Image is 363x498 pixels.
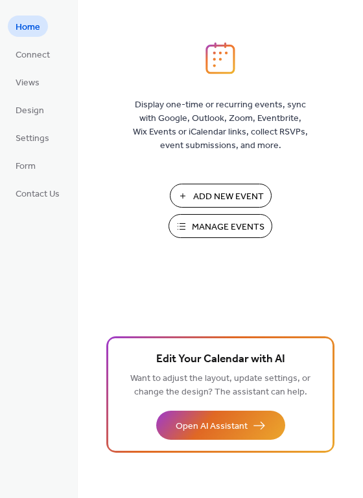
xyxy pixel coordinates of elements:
[16,104,44,118] span: Design
[8,99,52,120] a: Design
[8,16,48,37] a: Home
[8,155,43,176] a: Form
[16,21,40,34] span: Home
[130,370,310,401] span: Want to adjust the layout, update settings, or change the design? The assistant can help.
[133,98,308,153] span: Display one-time or recurring events, sync with Google, Outlook, Zoom, Eventbrite, Wix Events or ...
[169,214,272,238] button: Manage Events
[176,420,248,433] span: Open AI Assistant
[192,221,264,234] span: Manage Events
[8,71,47,92] a: Views
[16,160,36,173] span: Form
[170,184,272,208] button: Add New Event
[193,190,264,204] span: Add New Event
[16,76,40,90] span: Views
[8,127,57,148] a: Settings
[8,182,67,204] a: Contact Us
[16,49,50,62] span: Connect
[205,42,235,74] img: logo_icon.svg
[16,188,60,201] span: Contact Us
[156,411,285,440] button: Open AI Assistant
[16,132,49,146] span: Settings
[8,43,58,65] a: Connect
[156,351,285,369] span: Edit Your Calendar with AI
